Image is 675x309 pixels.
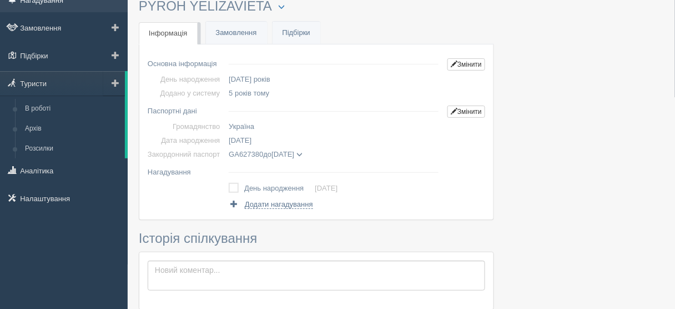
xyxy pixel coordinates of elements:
[148,133,224,147] td: Дата народження
[229,199,313,210] a: Додати нагадування
[148,119,224,133] td: Громадянство
[148,161,224,179] td: Нагадування
[148,53,224,72] td: Основна інформація
[229,89,269,97] span: 5 років тому
[315,184,337,192] a: [DATE]
[244,181,315,196] td: День народження
[273,22,320,44] a: Підбірки
[229,150,263,158] span: GA627380
[148,72,224,86] td: День народження
[206,22,267,44] a: Замовлення
[20,139,125,159] a: Розсилки
[224,72,443,86] td: [DATE] років
[148,100,224,119] td: Паспортні дані
[271,150,294,158] span: [DATE]
[148,86,224,100] td: Додано у систему
[149,29,188,37] span: Інформація
[447,58,485,71] a: Змінити
[20,119,125,139] a: Архів
[245,200,313,209] span: Додати нагадування
[447,106,485,118] a: Змінити
[139,231,494,246] h3: Історія спілкування
[148,147,224,161] td: Закордонний паспорт
[229,150,303,158] span: до
[224,119,443,133] td: Україна
[139,22,198,45] a: Інформація
[229,136,251,144] span: [DATE]
[20,99,125,119] a: В роботі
